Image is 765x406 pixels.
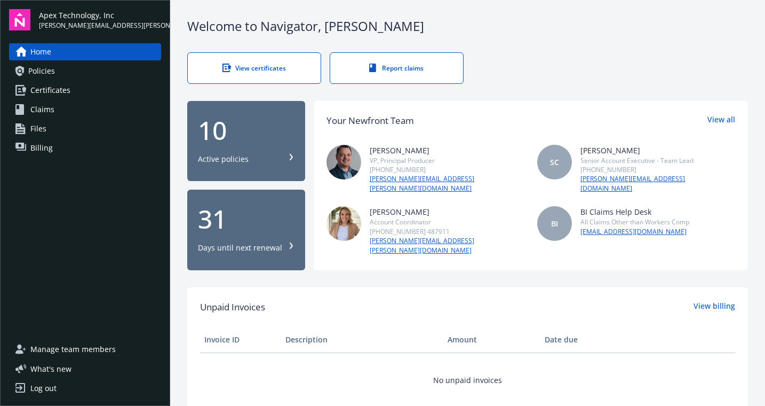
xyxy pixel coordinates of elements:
span: Billing [30,139,53,157]
th: Invoice ID [200,327,281,353]
a: Home [9,43,161,60]
div: [PHONE_NUMBER] 487911 [370,227,524,236]
span: [PERSON_NAME][EMAIL_ADDRESS][PERSON_NAME][DOMAIN_NAME] [39,21,161,30]
a: [PERSON_NAME][EMAIL_ADDRESS][PERSON_NAME][DOMAIN_NAME] [370,174,524,193]
th: Amount [443,327,540,353]
a: View certificates [187,52,321,84]
img: photo [326,206,361,241]
img: navigator-logo.svg [9,9,30,30]
a: Claims [9,101,161,118]
img: photo [326,145,361,179]
span: SC [550,157,559,168]
a: Report claims [330,52,464,84]
span: Apex Technology, Inc [39,10,161,21]
a: Manage team members [9,341,161,358]
span: Manage team members [30,341,116,358]
span: Claims [30,101,54,118]
a: Certificates [9,82,161,99]
div: Active policies [198,154,249,165]
div: View certificates [209,64,299,73]
div: All Claims Other than Workers Comp [580,217,689,227]
div: Senior Account Executive - Team Lead [580,156,735,165]
div: 31 [198,206,294,232]
span: BI [551,218,558,229]
div: Welcome to Navigator , [PERSON_NAME] [187,17,748,35]
th: Date due [540,327,621,353]
th: Description [281,327,443,353]
div: Report claims [352,64,442,73]
span: Unpaid Invoices [200,300,265,314]
button: What's new [9,363,89,374]
div: [PHONE_NUMBER] [370,165,524,174]
div: [PERSON_NAME] [370,145,524,156]
span: Policies [28,63,55,80]
a: [PERSON_NAME][EMAIL_ADDRESS][PERSON_NAME][DOMAIN_NAME] [370,236,524,255]
a: [EMAIL_ADDRESS][DOMAIN_NAME] [580,227,689,237]
button: 10Active policies [187,101,305,182]
div: Log out [30,380,57,397]
div: VP, Principal Producer [370,156,524,165]
div: [PERSON_NAME] [580,145,735,156]
a: Billing [9,139,161,157]
a: Files [9,120,161,137]
span: Certificates [30,82,70,99]
button: 31Days until next renewal [187,190,305,270]
a: View billing [694,300,735,314]
button: Apex Technology, Inc[PERSON_NAME][EMAIL_ADDRESS][PERSON_NAME][DOMAIN_NAME] [39,9,161,30]
div: Your Newfront Team [326,114,414,128]
div: Days until next renewal [198,243,282,253]
div: [PERSON_NAME] [370,206,524,217]
div: BI Claims Help Desk [580,206,689,217]
div: 10 [198,118,294,143]
span: What ' s new [30,363,71,374]
div: [PHONE_NUMBER] [580,165,735,174]
div: Account Coordinator [370,217,524,227]
span: Home [30,43,51,60]
a: Policies [9,63,161,80]
a: [PERSON_NAME][EMAIL_ADDRESS][DOMAIN_NAME] [580,174,735,193]
span: Files [30,120,46,137]
a: View all [707,114,735,128]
